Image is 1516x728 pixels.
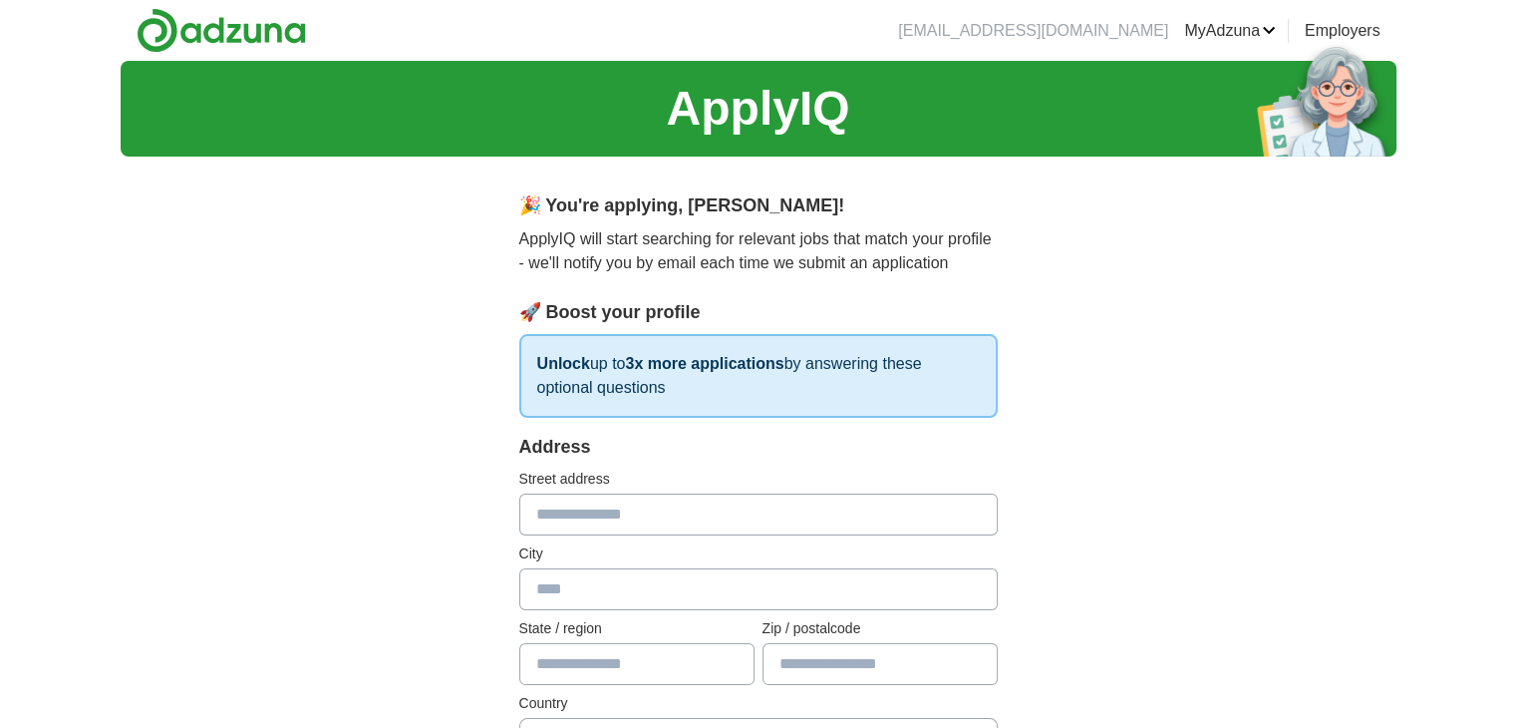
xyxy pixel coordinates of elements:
[519,227,998,275] p: ApplyIQ will start searching for relevant jobs that match your profile - we'll notify you by emai...
[519,192,998,219] div: 🎉 You're applying , [PERSON_NAME] !
[519,618,755,639] label: State / region
[519,544,998,564] label: City
[519,693,998,714] label: Country
[1184,19,1276,43] a: MyAdzuna
[137,8,306,53] img: Adzuna logo
[519,434,998,461] div: Address
[1305,19,1380,43] a: Employers
[625,355,783,372] strong: 3x more applications
[762,618,998,639] label: Zip / postalcode
[537,355,590,372] strong: Unlock
[898,19,1168,43] li: [EMAIL_ADDRESS][DOMAIN_NAME]
[519,299,998,326] div: 🚀 Boost your profile
[519,334,998,418] p: up to by answering these optional questions
[666,73,849,145] h1: ApplyIQ
[519,469,998,490] label: Street address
